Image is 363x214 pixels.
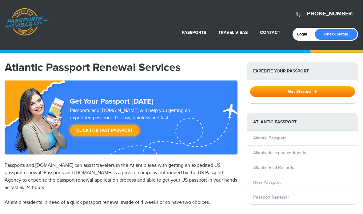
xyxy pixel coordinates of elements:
[247,113,358,131] strong: Atlantic Passport
[315,29,357,40] a: Check Status
[5,162,237,191] p: Passports and [DOMAIN_NAME] can assist travelers in the Atlantic area with getting an expedited U...
[297,32,312,37] a: Login
[305,10,353,17] a: [PHONE_NUMBER]
[70,97,154,106] strong: Get Your Passport [DATE]
[253,165,294,170] a: Atlantic Vital Records
[70,125,139,136] a: Click for Fast Passport
[253,150,306,155] a: Atlantic Acceptance Agents
[5,62,237,73] h1: Atlantic Passport Renewal Services
[67,107,212,139] div: Passports and [DOMAIN_NAME] will help you getting an expedited passport. It's easy, painless and ...
[260,30,280,35] a: Contact
[250,86,355,97] button: Get Started
[5,199,237,206] p: Atlantic residents in need of a quick passport renewal inside of 4 weeks or so have two choices.
[247,62,358,80] strong: Expedite Your Passport
[5,8,49,36] a: Passports & [DOMAIN_NAME]
[253,135,286,141] a: Atlantic Passport
[250,89,355,94] a: Get Started
[253,180,281,185] a: New Passport
[182,30,206,35] a: Passports
[253,195,289,200] a: Passport Renewal
[218,30,248,35] a: Travel Visas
